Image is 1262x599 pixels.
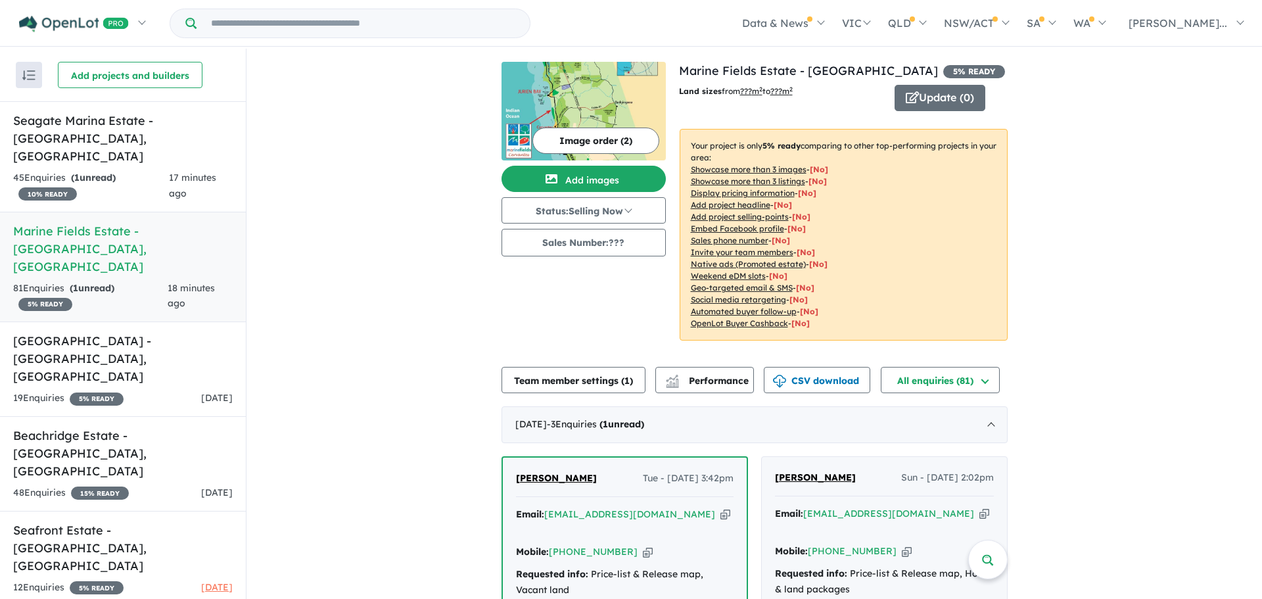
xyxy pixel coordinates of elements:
[775,566,994,598] div: Price-list & Release map, House & land packages
[201,581,233,593] span: [DATE]
[691,247,793,257] u: Invite your team members
[789,85,793,93] sup: 2
[810,164,828,174] span: [ No ]
[13,170,169,202] div: 45 Enquir ies
[691,271,766,281] u: Weekend eDM slots
[18,187,77,201] span: 10 % READY
[775,470,856,486] a: [PERSON_NAME]
[762,141,801,151] b: 5 % ready
[18,298,72,311] span: 5 % READY
[759,85,762,93] sup: 2
[13,580,124,596] div: 12 Enquir ies
[516,472,597,484] span: [PERSON_NAME]
[775,545,808,557] strong: Mobile:
[603,418,608,430] span: 1
[740,86,762,96] u: ??? m
[70,282,114,294] strong: ( unread)
[532,128,659,154] button: Image order (2)
[979,507,989,521] button: Copy
[666,375,678,382] img: line-chart.svg
[58,62,202,88] button: Add projects and builders
[643,471,734,487] span: Tue - [DATE] 3:42pm
[655,367,754,393] button: Performance
[809,259,828,269] span: [No]
[71,172,116,183] strong: ( unread)
[643,545,653,559] button: Copy
[679,86,722,96] b: Land sizes
[769,271,787,281] span: [No]
[773,375,786,388] img: download icon
[789,295,808,304] span: [No]
[516,471,597,487] a: [PERSON_NAME]
[895,85,985,111] button: Update (0)
[797,247,815,257] span: [ No ]
[881,367,1000,393] button: All enquiries (81)
[775,471,856,483] span: [PERSON_NAME]
[201,487,233,498] span: [DATE]
[13,112,233,165] h5: Seagate Marina Estate - [GEOGRAPHIC_DATA] , [GEOGRAPHIC_DATA]
[679,63,938,78] a: Marine Fields Estate - [GEOGRAPHIC_DATA]
[502,197,666,224] button: Status:Selling Now
[800,306,818,316] span: [No]
[201,392,233,404] span: [DATE]
[668,375,749,387] span: Performance
[547,418,644,430] span: - 3 Enquir ies
[22,70,35,80] img: sort.svg
[516,568,588,580] strong: Requested info:
[74,172,80,183] span: 1
[502,62,666,160] img: Marine Fields Estate - Jurien Bay
[770,86,793,96] u: ???m
[791,318,810,328] span: [No]
[13,222,233,276] h5: Marine Fields Estate - [GEOGRAPHIC_DATA] , [GEOGRAPHIC_DATA]
[691,224,784,233] u: Embed Facebook profile
[808,545,897,557] a: [PHONE_NUMBER]
[70,581,124,594] span: 5 % READY
[803,508,974,519] a: [EMAIL_ADDRESS][DOMAIN_NAME]
[19,16,129,32] img: Openlot PRO Logo White
[13,427,233,480] h5: Beachridge Estate - [GEOGRAPHIC_DATA] , [GEOGRAPHIC_DATA]
[502,367,645,393] button: Team member settings (1)
[691,164,806,174] u: Showcase more than 3 images
[798,188,816,198] span: [ No ]
[502,166,666,192] button: Add images
[691,295,786,304] u: Social media retargeting
[775,567,847,579] strong: Requested info:
[1129,16,1227,30] span: [PERSON_NAME]...
[516,508,544,520] strong: Email:
[502,229,666,256] button: Sales Number:???
[70,393,124,406] span: 5 % READY
[13,521,233,575] h5: Seafront Estate - [GEOGRAPHIC_DATA] , [GEOGRAPHIC_DATA]
[691,212,789,222] u: Add project selling-points
[796,283,814,293] span: [No]
[71,487,129,500] span: 15 % READY
[666,379,679,387] img: bar-chart.svg
[516,546,549,558] strong: Mobile:
[775,508,803,519] strong: Email:
[599,418,644,430] strong: ( unread)
[13,391,124,406] div: 19 Enquir ies
[73,282,78,294] span: 1
[772,235,790,245] span: [ No ]
[168,282,215,310] span: 18 minutes ago
[943,65,1005,78] span: 5 % READY
[691,318,788,328] u: OpenLot Buyer Cashback
[544,508,715,520] a: [EMAIL_ADDRESS][DOMAIN_NAME]
[169,172,216,199] span: 17 minutes ago
[691,235,768,245] u: Sales phone number
[720,508,730,521] button: Copy
[691,283,793,293] u: Geo-targeted email & SMS
[516,567,734,598] div: Price-list & Release map, Vacant land
[502,406,1008,443] div: [DATE]
[764,367,870,393] button: CSV download
[774,200,792,210] span: [ No ]
[13,485,129,501] div: 48 Enquir ies
[680,129,1008,341] p: Your project is only comparing to other top-performing projects in your area: - - - - - - - - - -...
[13,332,233,385] h5: [GEOGRAPHIC_DATA] - [GEOGRAPHIC_DATA] , [GEOGRAPHIC_DATA]
[792,212,810,222] span: [ No ]
[549,546,638,558] a: [PHONE_NUMBER]
[199,9,527,37] input: Try estate name, suburb, builder or developer
[902,544,912,558] button: Copy
[679,85,885,98] p: from
[691,200,770,210] u: Add project headline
